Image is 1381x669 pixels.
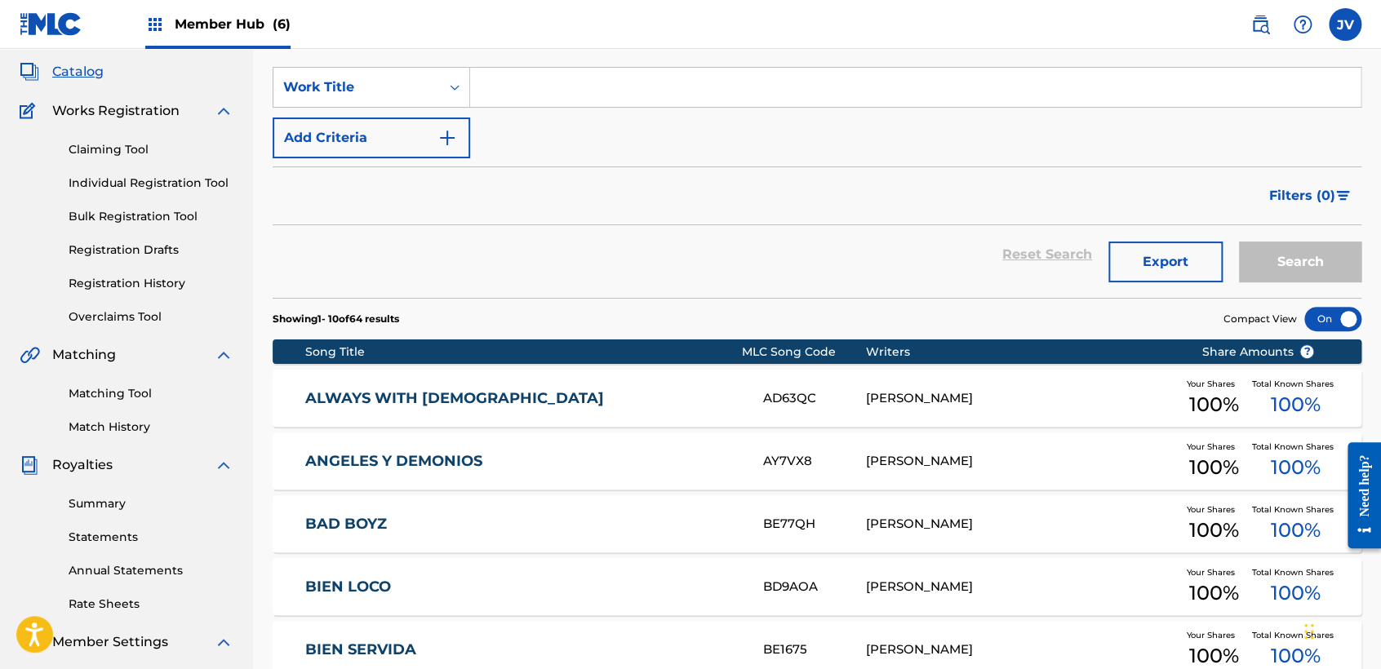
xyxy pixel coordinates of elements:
[1187,503,1241,516] span: Your Shares
[69,208,233,225] a: Bulk Registration Tool
[866,343,1176,361] div: Writers
[20,101,41,121] img: Works Registration
[1187,566,1241,578] span: Your Shares
[1189,578,1239,608] span: 100 %
[437,128,457,148] img: 9d2ae6d4665cec9f34b9.svg
[1187,378,1241,390] span: Your Shares
[762,452,866,471] div: AY7VX8
[866,578,1176,596] div: [PERSON_NAME]
[52,62,104,82] span: Catalog
[69,141,233,158] a: Claiming Tool
[214,101,233,121] img: expand
[1304,607,1314,656] div: Arrastrar
[866,640,1176,659] div: [PERSON_NAME]
[1108,241,1223,282] button: Export
[214,345,233,365] img: expand
[1187,629,1241,641] span: Your Shares
[762,640,866,659] div: BE1675
[20,62,104,82] a: CatalogCatalog
[305,389,740,408] a: ALWAYS WITH [DEMOGRAPHIC_DATA]
[305,452,740,471] a: ANGELES Y DEMONIOS
[1259,175,1361,216] button: Filters (0)
[52,345,116,365] span: Matching
[52,101,180,121] span: Works Registration
[762,578,866,596] div: BD9AOA
[866,452,1176,471] div: [PERSON_NAME]
[1329,8,1361,41] div: User Menu
[69,562,233,579] a: Annual Statements
[1251,503,1339,516] span: Total Known Shares
[69,385,233,402] a: Matching Tool
[214,632,233,652] img: expand
[1271,453,1321,482] span: 100 %
[742,343,866,361] div: MLC Song Code
[1201,343,1314,361] span: Share Amounts
[305,640,740,659] a: BIEN SERVIDA
[1223,312,1297,326] span: Compact View
[1271,390,1321,419] span: 100 %
[762,515,866,534] div: BE77QH
[69,275,233,292] a: Registration History
[1251,378,1339,390] span: Total Known Shares
[1251,441,1339,453] span: Total Known Shares
[1286,8,1319,41] div: Help
[305,515,740,534] a: BAD BOYZ
[1299,591,1381,669] iframe: Chat Widget
[69,529,233,546] a: Statements
[305,343,742,361] div: Song Title
[69,495,233,512] a: Summary
[69,175,233,192] a: Individual Registration Tool
[214,455,233,475] img: expand
[52,455,113,475] span: Royalties
[1271,516,1321,545] span: 100 %
[1300,345,1313,358] span: ?
[175,15,291,33] span: Member Hub
[20,455,39,475] img: Royalties
[762,389,866,408] div: AD63QC
[69,419,233,436] a: Match History
[305,578,740,596] a: BIEN LOCO
[1269,186,1335,206] span: Filters ( 0 )
[20,12,82,36] img: MLC Logo
[1189,453,1239,482] span: 100 %
[1187,441,1241,453] span: Your Shares
[1293,15,1312,34] img: help
[69,241,233,259] a: Registration Drafts
[283,78,430,97] div: Work Title
[1336,191,1350,201] img: filter
[273,67,1361,298] form: Search Form
[20,345,40,365] img: Matching
[1244,8,1277,41] a: Public Search
[866,389,1176,408] div: [PERSON_NAME]
[20,62,39,82] img: Catalog
[273,117,470,158] button: Add Criteria
[145,15,165,34] img: Top Rightsholders
[1299,591,1381,669] div: Widget de chat
[1271,578,1321,608] span: 100 %
[1189,516,1239,545] span: 100 %
[69,308,233,326] a: Overclaims Tool
[1335,430,1381,561] iframe: Resource Center
[52,632,168,652] span: Member Settings
[273,312,399,326] p: Showing 1 - 10 of 64 results
[69,596,233,613] a: Rate Sheets
[1189,390,1239,419] span: 100 %
[1250,15,1270,34] img: search
[1251,629,1339,641] span: Total Known Shares
[273,16,291,32] span: (6)
[866,515,1176,534] div: [PERSON_NAME]
[1251,566,1339,578] span: Total Known Shares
